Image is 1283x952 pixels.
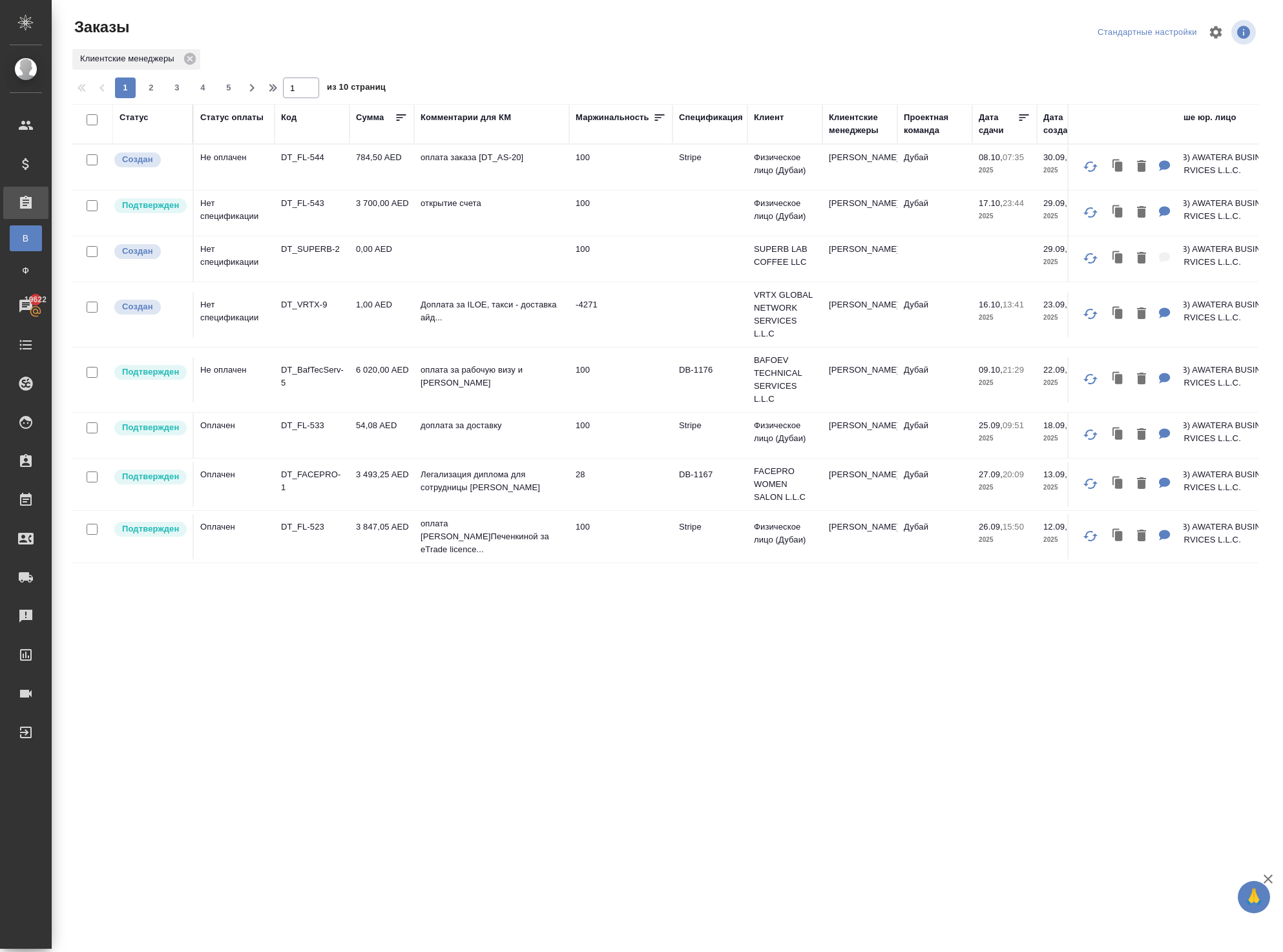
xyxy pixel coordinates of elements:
td: Нет спецификации [194,292,275,337]
p: 20:09 [1003,470,1024,479]
button: Клонировать [1106,245,1131,272]
p: Создан [122,153,153,166]
button: Обновить [1075,243,1106,274]
p: 30.09, [1043,152,1067,162]
div: Наше юр. лицо [1173,111,1236,124]
p: 2025 [1043,432,1095,445]
div: Код [281,111,297,124]
td: Дубай [897,462,972,507]
td: Нет спецификации [194,191,275,236]
td: Оплачен [194,462,275,507]
p: 2025 [979,210,1030,223]
td: 100 [569,145,673,190]
p: 13.09, [1043,470,1067,479]
p: VRTX GLOBAL NETWORK SERVICES L.L.C [754,289,816,340]
td: Stripe [673,145,747,190]
td: Stripe [673,514,747,559]
p: Подтвержден [122,523,179,535]
span: Ф [16,264,36,277]
button: Клонировать [1106,301,1131,327]
button: 5 [218,78,239,98]
td: 54,08 AED [349,413,414,458]
p: Подтвержден [122,366,179,378]
td: 3 700,00 AED [349,191,414,236]
p: Физическое лицо (Дубаи) [754,419,816,445]
td: Оплачен [194,413,275,458]
td: Дубай [897,191,972,236]
button: Удалить [1131,422,1153,448]
p: 15:50 [1003,522,1024,532]
div: split button [1094,23,1200,43]
p: Доплата за ILOE, такси - доставка айд... [421,298,563,324]
p: 22.09, [1043,365,1067,375]
td: DB-1176 [673,357,747,402]
div: Клиентские менеджеры [72,49,200,70]
p: 13:41 [1003,300,1024,309]
div: Клиент [754,111,784,124]
p: BAFOEV TECHNICAL SERVICES L.L.C [754,354,816,406]
p: 26.09, [979,522,1003,532]
button: Обновить [1075,468,1106,499]
p: 09:51 [1003,420,1024,430]
p: 08.10, [979,152,1003,162]
p: DT_SUPERB-2 [281,243,343,256]
span: 19622 [17,293,54,306]
td: [PERSON_NAME] [822,462,897,507]
td: [PERSON_NAME] [822,236,897,282]
p: DT_FL-543 [281,197,343,210]
p: 2025 [979,377,1030,389]
td: DB-1167 [673,462,747,507]
div: Выставляет КМ после уточнения всех необходимых деталей и получения согласия клиента на запуск. С ... [113,197,186,214]
p: SUPERB LAB COFFEE LLC [754,243,816,269]
p: 17.10, [979,198,1003,208]
button: Обновить [1075,521,1106,552]
td: 6 020,00 AED [349,357,414,402]
p: 2025 [979,164,1030,177]
div: Выставляется автоматически при создании заказа [113,298,186,316]
td: Оплачен [194,514,275,559]
div: Комментарии для КМ [421,111,511,124]
p: Физическое лицо (Дубаи) [754,151,816,177]
a: В [10,225,42,251]
p: Подтвержден [122,421,179,434]
div: Дата сдачи [979,111,1017,137]
p: DT_VRTX-9 [281,298,343,311]
button: Клонировать [1106,154,1131,180]
span: В [16,232,36,245]
span: 3 [167,81,187,94]
p: 29.09, [1043,198,1067,208]
div: Маржинальность [576,111,649,124]
button: Для КМ: открытие счета [1153,200,1177,226]
p: Физическое лицо (Дубаи) [754,197,816,223]
span: Посмотреть информацию [1231,20,1258,45]
button: Обновить [1075,151,1106,182]
td: Дубай [897,357,972,402]
button: Удалить [1131,523,1153,550]
p: 18.09, [1043,420,1067,430]
div: Дата создания [1043,111,1083,137]
p: 2025 [979,432,1030,445]
td: [PERSON_NAME] [822,514,897,559]
td: [PERSON_NAME] [822,145,897,190]
td: 28 [569,462,673,507]
td: 3 847,05 AED [349,514,414,559]
p: Физическое лицо (Дубаи) [754,521,816,546]
p: оплата за рабочую визу и [PERSON_NAME] [421,364,563,389]
div: Статус [120,111,149,124]
button: Клонировать [1106,366,1131,393]
p: 23:44 [1003,198,1024,208]
td: [PERSON_NAME] [822,357,897,402]
p: 2025 [1043,210,1095,223]
td: [PERSON_NAME] [822,413,897,458]
p: Подтвержден [122,199,179,212]
td: [PERSON_NAME] [822,191,897,236]
p: 23.09, [1043,300,1067,309]
p: открытие счета [421,197,563,210]
td: 100 [569,514,673,559]
p: Клиентские менеджеры [80,52,179,65]
td: 100 [569,236,673,282]
p: доплата за доставку [421,419,563,432]
p: Создан [122,300,153,313]
span: 2 [141,81,162,94]
div: Сумма [356,111,384,124]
